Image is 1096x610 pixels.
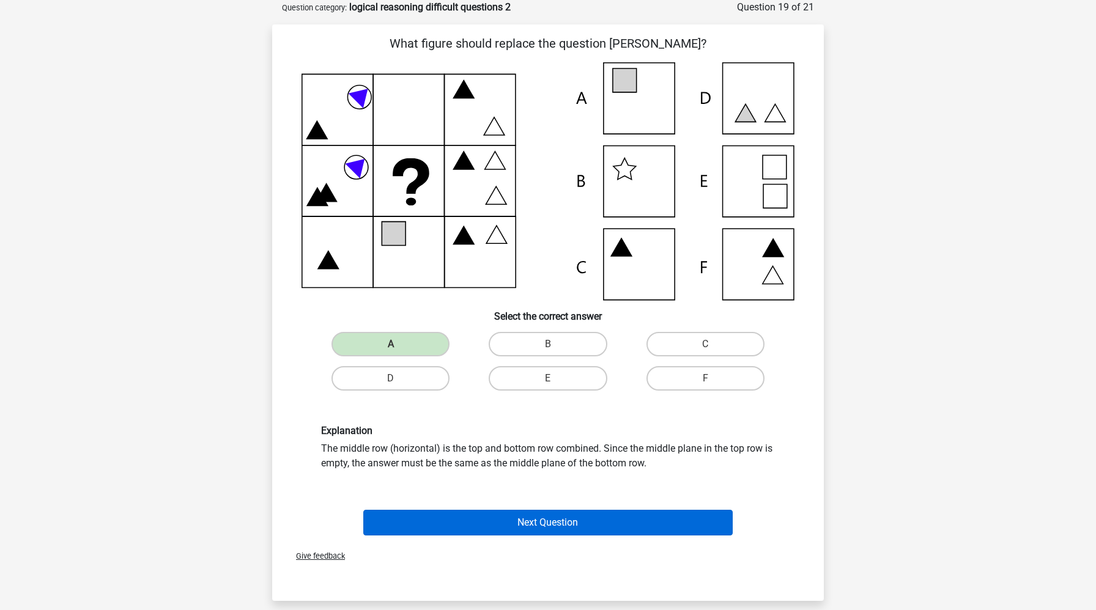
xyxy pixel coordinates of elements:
[646,332,765,356] label: C
[363,510,733,535] button: Next Question
[489,366,607,391] label: E
[312,425,784,471] div: The middle row (horizontal) is the top and bottom row combined. Since the middle plane in the top...
[282,3,347,12] small: Question category:
[321,425,775,436] h6: Explanation
[646,366,765,391] label: F
[292,34,804,53] p: What figure should replace the question [PERSON_NAME]?
[349,1,511,13] strong: logical reasoning difficult questions 2
[292,301,804,322] h6: Select the correct answer
[286,551,345,560] span: Give feedback
[489,332,607,356] label: B
[331,366,450,391] label: D
[331,332,450,356] label: A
